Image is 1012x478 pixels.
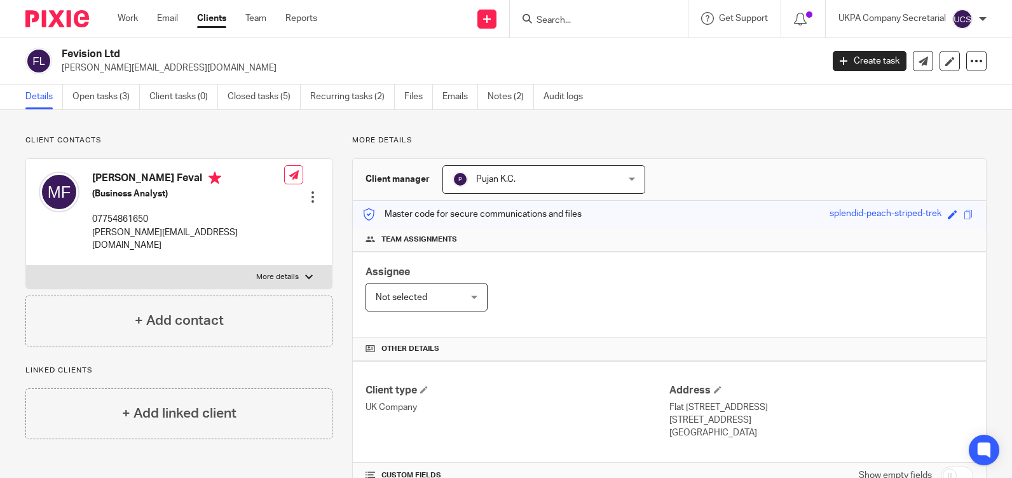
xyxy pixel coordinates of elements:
[453,172,468,187] img: svg%3E
[352,135,987,146] p: More details
[25,135,332,146] p: Client contacts
[833,51,906,71] a: Create task
[838,12,946,25] p: UKPA Company Secretarial
[157,12,178,25] a: Email
[376,293,427,302] span: Not selected
[381,235,457,245] span: Team assignments
[25,365,332,376] p: Linked clients
[72,85,140,109] a: Open tasks (3)
[25,85,63,109] a: Details
[209,172,221,184] i: Primary
[366,173,430,186] h3: Client manager
[92,226,284,252] p: [PERSON_NAME][EMAIL_ADDRESS][DOMAIN_NAME]
[149,85,218,109] a: Client tasks (0)
[228,85,301,109] a: Closed tasks (5)
[404,85,433,109] a: Files
[476,175,516,184] span: Pujan K.C.
[92,188,284,200] h5: (Business Analyst)
[25,48,52,74] img: svg%3E
[366,267,410,277] span: Assignee
[118,12,138,25] a: Work
[381,344,439,354] span: Other details
[62,62,814,74] p: [PERSON_NAME][EMAIL_ADDRESS][DOMAIN_NAME]
[535,15,650,27] input: Search
[366,384,669,397] h4: Client type
[669,427,973,439] p: [GEOGRAPHIC_DATA]
[669,401,973,414] p: Flat [STREET_ADDRESS]
[488,85,534,109] a: Notes (2)
[39,172,79,212] img: svg%3E
[25,10,89,27] img: Pixie
[256,272,299,282] p: More details
[62,48,663,61] h2: Fevision Ltd
[92,172,284,188] h4: [PERSON_NAME] Feval
[366,401,669,414] p: UK Company
[92,213,284,226] p: 07754861650
[719,14,768,23] span: Get Support
[135,311,224,331] h4: + Add contact
[544,85,592,109] a: Audit logs
[442,85,478,109] a: Emails
[952,9,973,29] img: svg%3E
[122,404,236,423] h4: + Add linked client
[285,12,317,25] a: Reports
[310,85,395,109] a: Recurring tasks (2)
[669,384,973,397] h4: Address
[245,12,266,25] a: Team
[669,414,973,427] p: [STREET_ADDRESS]
[362,208,582,221] p: Master code for secure communications and files
[197,12,226,25] a: Clients
[830,207,941,222] div: splendid-peach-striped-trek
